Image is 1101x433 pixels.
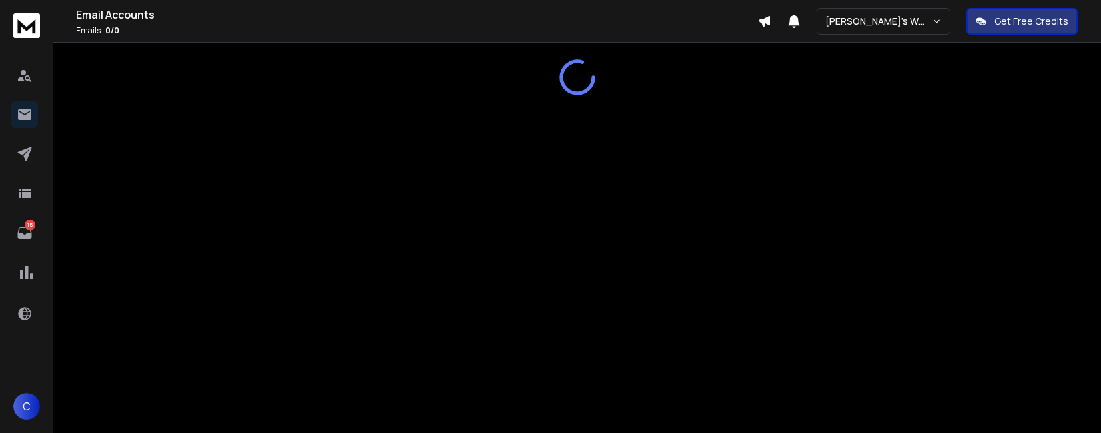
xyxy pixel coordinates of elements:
button: C [13,393,40,420]
button: Get Free Credits [966,8,1078,35]
p: Get Free Credits [994,15,1068,28]
p: 15 [25,220,35,230]
a: 15 [11,220,38,246]
h1: Email Accounts [76,7,758,23]
p: [PERSON_NAME]'s Workspace [825,15,932,28]
span: 0 / 0 [105,25,119,36]
p: Emails : [76,25,758,36]
img: logo [13,13,40,38]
